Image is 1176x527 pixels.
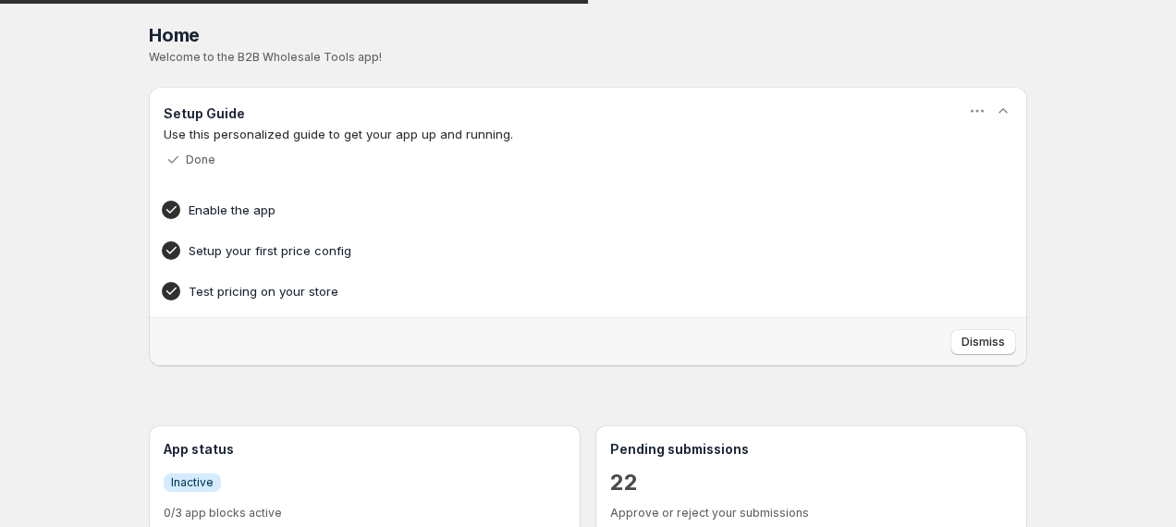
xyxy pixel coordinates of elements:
[149,50,1027,65] p: Welcome to the B2B Wholesale Tools app!
[186,153,215,167] p: Done
[950,329,1016,355] button: Dismiss
[149,24,200,46] span: Home
[189,282,930,300] h4: Test pricing on your store
[164,472,221,492] a: InfoInactive
[189,241,930,260] h4: Setup your first price config
[164,440,566,459] h3: App status
[962,335,1005,349] span: Dismiss
[610,440,1012,459] h3: Pending submissions
[164,104,245,123] h3: Setup Guide
[164,125,1012,143] p: Use this personalized guide to get your app up and running.
[171,475,214,490] span: Inactive
[610,506,1012,521] p: Approve or reject your submissions
[164,506,566,521] p: 0/3 app blocks active
[610,468,638,497] a: 22
[189,201,930,219] h4: Enable the app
